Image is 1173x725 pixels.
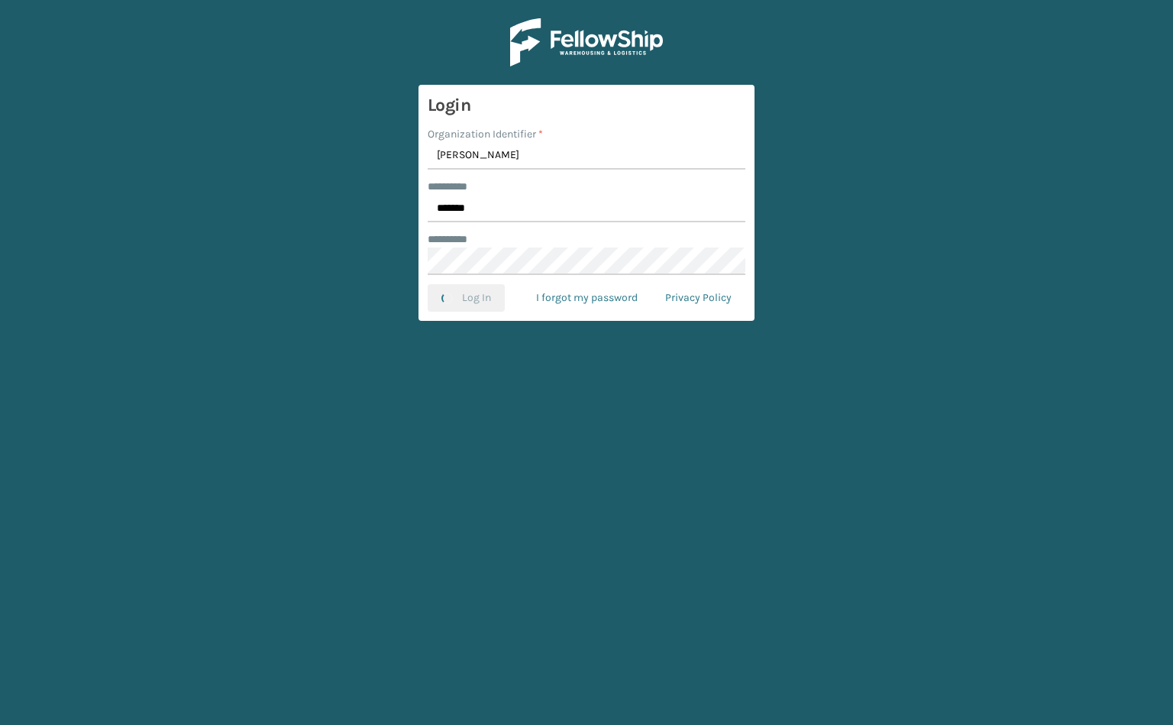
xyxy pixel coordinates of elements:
[428,126,543,142] label: Organization Identifier
[428,284,505,312] button: Log In
[522,284,651,312] a: I forgot my password
[428,94,745,117] h3: Login
[651,284,745,312] a: Privacy Policy
[510,18,663,66] img: Logo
